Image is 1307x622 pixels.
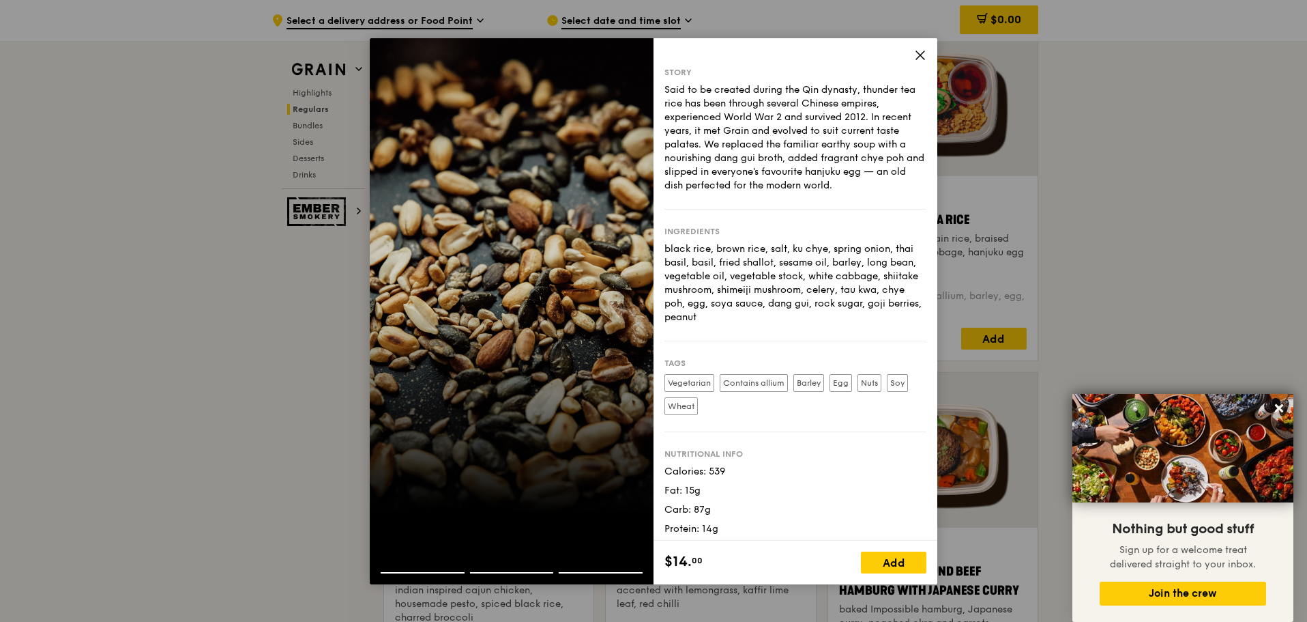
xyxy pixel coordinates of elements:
button: Join the crew [1100,582,1266,606]
div: Story [664,67,926,78]
span: 00 [692,555,703,566]
div: black rice, brown rice, salt, ku chye, spring onion, thai basil, basil, fried shallot, sesame oil... [664,242,926,324]
label: Contains allium [720,374,788,392]
label: Vegetarian [664,374,714,392]
div: Nutritional info [664,449,926,460]
label: Nuts [857,374,881,392]
div: Said to be created during the Qin dynasty, thunder tea rice has been through several Chinese empi... [664,83,926,193]
label: Wheat [664,397,698,415]
label: Barley [793,374,824,392]
div: Add [861,552,926,574]
div: Protein: 14g [664,522,926,536]
div: Ingredients [664,226,926,237]
label: Soy [887,374,908,392]
img: DSC07876-Edit02-Large.jpeg [1072,394,1293,503]
div: Carb: 87g [664,503,926,517]
div: Calories: 539 [664,465,926,479]
label: Egg [829,374,852,392]
div: Tags [664,358,926,369]
span: Nothing but good stuff [1112,521,1254,537]
span: $14. [664,552,692,572]
div: Fat: 15g [664,484,926,498]
button: Close [1268,397,1290,419]
span: Sign up for a welcome treat delivered straight to your inbox. [1110,544,1256,570]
